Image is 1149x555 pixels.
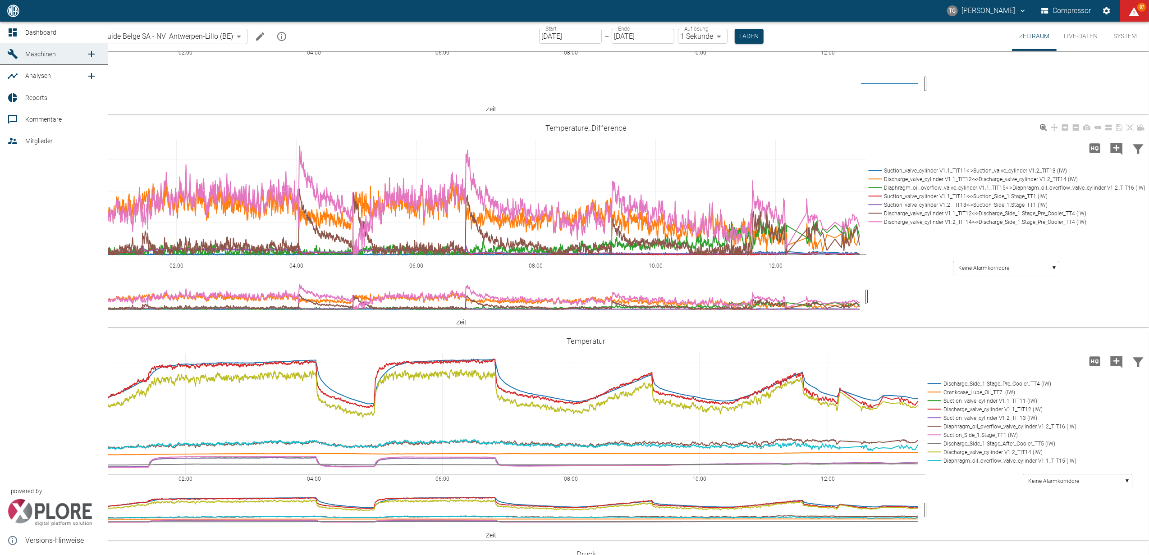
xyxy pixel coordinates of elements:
[735,29,764,44] button: Laden
[1012,22,1057,51] button: Zeitraum
[25,29,56,36] span: Dashboard
[1127,136,1149,160] button: Daten filtern
[25,72,51,79] span: Analysen
[25,137,53,145] span: Mitglieder
[1084,143,1106,152] span: Hohe Auflösung
[539,29,602,44] input: DD.MM.YYYY
[251,27,269,45] button: Machine bearbeiten
[604,31,609,41] p: –
[48,31,233,41] span: 908000047_Air Liquide Belge SA - NV_Antwerpen-Lillo (BE)
[1099,3,1115,19] button: Einstellungen
[1105,22,1145,51] button: System
[612,29,674,44] input: DD.MM.YYYY
[959,265,1010,272] text: Keine Alarmkorridore
[25,535,101,546] span: Versions-Hinweise
[82,45,101,63] a: new /machines
[25,94,47,101] span: Reports
[1127,350,1149,373] button: Daten filtern
[1029,478,1080,485] text: Keine Alarmkorridore
[33,31,233,42] a: 908000047_Air Liquide Belge SA - NV_Antwerpen-Lillo (BE)
[1057,22,1105,51] button: Live-Daten
[82,67,101,85] a: new /analyses/list/0
[1106,350,1127,373] button: Kommentar hinzufügen
[946,3,1028,19] button: thomas.gregoir@neuman-esser.com
[947,5,958,16] div: TG
[545,25,557,32] label: Start
[11,487,42,496] span: powered by
[25,50,56,58] span: Maschinen
[7,499,92,526] img: Xplore Logo
[678,29,728,44] div: 1 Sekunde
[684,25,709,32] label: Auflösung
[6,5,20,17] img: logo
[25,116,62,123] span: Kommentare
[1106,136,1127,160] button: Kommentar hinzufügen
[1084,356,1106,365] span: Hohe Auflösung
[273,27,291,45] button: mission info
[1039,3,1093,19] button: Compressor
[618,25,630,32] label: Ende
[1137,3,1146,12] span: 87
